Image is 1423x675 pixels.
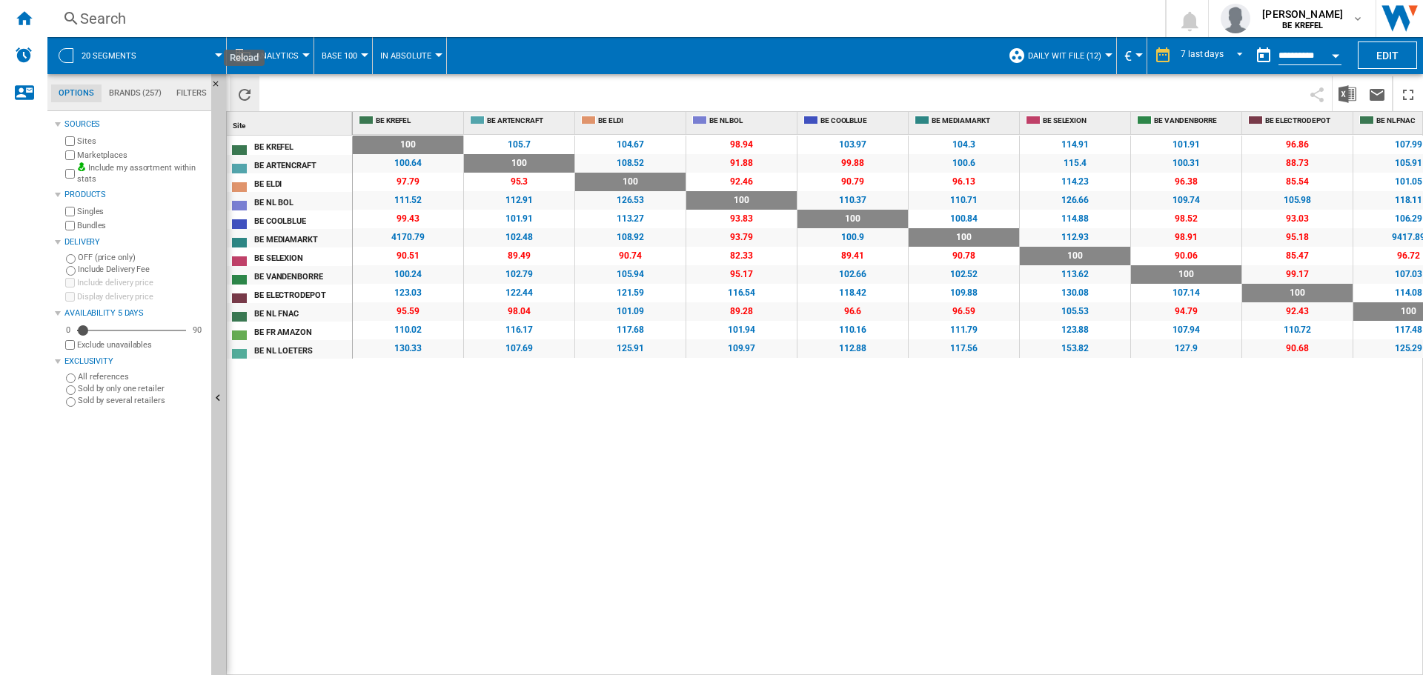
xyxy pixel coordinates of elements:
[254,305,351,320] div: BE NL FNAC
[1131,321,1241,339] span: 107.94
[578,112,686,130] div: BE ELDI
[1131,302,1241,321] span: 94.79
[1242,284,1353,302] span: 100
[1020,154,1130,173] span: 115.4
[169,84,214,102] md-tab-item: Filters
[77,162,205,185] label: Include my assortment within stats
[575,302,686,321] span: 101.09
[464,265,574,284] span: 102.79
[1020,339,1130,358] span: 153.82
[797,228,908,247] span: 100.9
[353,173,463,191] span: 97.79
[82,51,136,61] span: 20 segments
[1020,247,1130,265] span: 100
[102,84,169,102] md-tab-item: Brands (257)
[909,321,1019,339] span: 111.79
[464,284,574,302] span: 122.44
[353,302,463,321] span: 95.59
[686,154,797,173] span: 91.88
[686,284,797,302] span: 116.54
[686,191,797,210] span: 100
[1265,116,1350,121] span: BE ELECTRODEPOT
[686,228,797,247] span: 93.79
[80,8,1127,29] div: Search
[820,116,905,121] span: BE COOLBLUE
[1242,321,1353,339] span: 110.72
[686,210,797,228] span: 93.83
[233,122,245,130] span: Site
[15,46,33,64] img: alerts-logo.svg
[909,284,1019,302] span: 109.88
[254,230,351,246] div: BE MEDIAMARKT
[575,191,686,210] span: 126.53
[689,112,797,130] div: BE NL BOL
[1023,112,1130,130] div: BE SELEXION
[66,385,76,395] input: Sold by only one retailer
[797,247,908,265] span: 89.41
[575,173,686,191] span: 100
[464,321,574,339] span: 116.17
[1131,191,1241,210] span: 109.74
[65,207,75,216] input: Singles
[380,37,439,74] div: In Absolute
[77,206,205,217] label: Singles
[66,397,76,407] input: Sold by several retailers
[1181,49,1224,59] div: 7 last days
[797,136,908,154] span: 103.97
[1242,210,1353,228] span: 93.03
[909,339,1019,358] span: 117.56
[575,339,686,358] span: 125.91
[1134,112,1241,130] div: BE VANDENBORRE
[686,247,797,265] span: 82.33
[1020,265,1130,284] span: 113.62
[909,247,1019,265] span: 90.78
[254,323,351,339] div: BE FR AMAZON
[1221,4,1250,33] img: profile.jpg
[575,284,686,302] span: 121.59
[77,150,205,161] label: Marketplaces
[211,74,229,101] button: Hide
[800,112,908,130] div: BE COOLBLUE
[1008,37,1109,74] div: Daily WIT file (12)
[1242,154,1353,173] span: 88.73
[78,264,205,275] label: Include Delivery Fee
[1124,37,1139,74] div: €
[575,136,686,154] span: 104.67
[1154,116,1238,121] span: BE VANDENBORRE
[77,323,186,338] md-slider: Availability
[1245,112,1353,130] div: BE ELECTRODEPOT
[1242,247,1353,265] span: 85.47
[1393,76,1423,111] button: Maximize
[256,51,299,61] span: Analytics
[1020,228,1130,247] span: 112.93
[1020,321,1130,339] span: 123.88
[1242,136,1353,154] span: 96.86
[1131,339,1241,358] span: 127.9
[254,175,351,190] div: BE ELDI
[797,302,908,321] span: 96.6
[487,116,571,121] span: BE ARTENCRAFT
[1131,173,1241,191] span: 96.38
[1020,302,1130,321] span: 105.53
[464,302,574,321] span: 98.04
[78,395,205,406] label: Sold by several retailers
[909,173,1019,191] span: 96.13
[65,150,75,160] input: Marketplaces
[1242,265,1353,284] span: 99.17
[686,321,797,339] span: 101.94
[322,51,357,61] span: Base 100
[909,136,1019,154] span: 104.3
[353,247,463,265] span: 90.51
[909,154,1019,173] span: 100.6
[65,164,75,183] input: Include my assortment within stats
[353,228,463,247] span: 4170.79
[909,210,1019,228] span: 100.84
[709,116,794,121] span: BE NL BOL
[1020,173,1130,191] span: 114.23
[1302,76,1332,111] button: Share this bookmark with others
[189,325,205,336] div: 90
[1028,37,1109,74] button: Daily WIT file (12)
[353,154,463,173] span: 100.64
[353,191,463,210] span: 111.52
[1242,228,1353,247] span: 95.18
